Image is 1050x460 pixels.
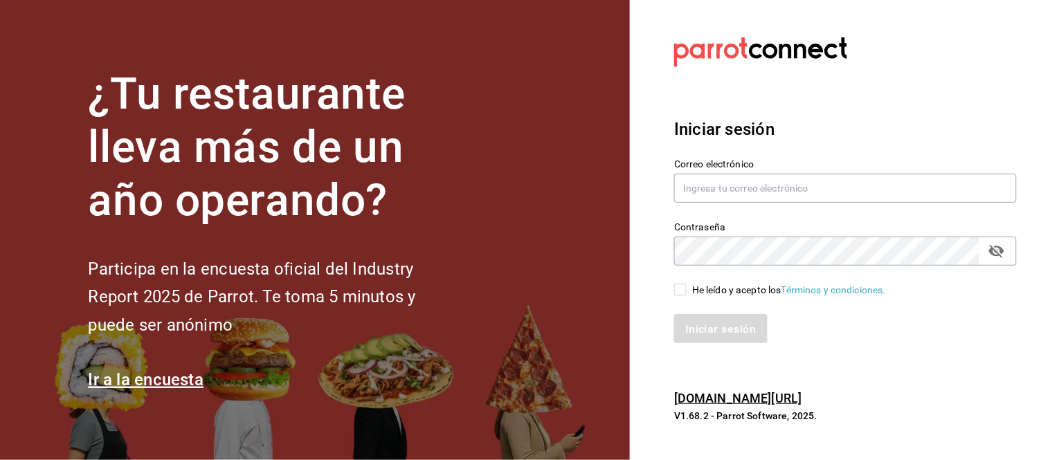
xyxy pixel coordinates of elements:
[674,391,802,405] a: [DOMAIN_NAME][URL]
[88,68,405,226] font: ¿Tu restaurante lleva más de un año operando?
[692,284,781,295] font: He leído y acepto los
[674,174,1017,203] input: Ingresa tu correo electrónico
[88,259,415,335] font: Participa en la encuesta oficial del Industry Report 2025 de Parrot. Te toma 5 minutos y puede se...
[88,370,203,389] a: Ir a la encuesta
[674,120,775,139] font: Iniciar sesión
[781,284,886,295] a: Términos y condiciones.
[674,410,817,421] font: V1.68.2 - Parrot Software, 2025.
[985,239,1008,263] button: campo de contraseña
[674,159,754,170] font: Correo electrónico
[674,222,725,233] font: Contraseña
